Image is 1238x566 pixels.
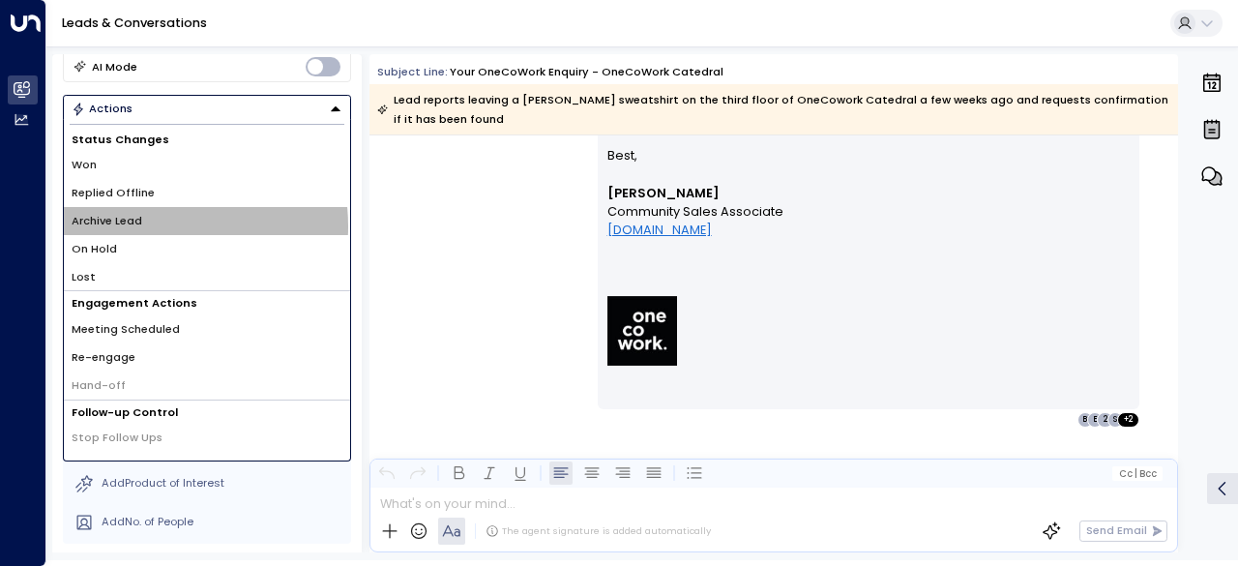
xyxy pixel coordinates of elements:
[1097,412,1112,428] div: 2
[72,377,126,394] span: Hand-off
[63,95,351,123] button: Actions
[1087,412,1103,428] div: E
[607,185,720,201] font: [PERSON_NAME]
[607,221,712,239] a: [DOMAIN_NAME]
[64,291,350,315] h1: Engagement Actions
[92,57,137,76] div: AI Mode
[72,157,97,173] span: Won
[72,185,155,201] span: Replied Offline
[377,64,448,79] span: Subject Line:
[64,401,350,425] h1: Follow-up Control
[607,202,783,221] span: Community Sales Associate
[607,296,677,366] img: AIorK4xOi9L-TxqZys8nm30q7NM4PaHQuHpY2N18wI2mX07Vp7NRfDa21a-pzuElWnm58ZWD-VRCOdtoOets
[63,95,351,123] div: Button group with a nested menu
[62,15,207,31] a: Leads & Conversations
[377,90,1168,129] div: Lead reports leaving a [PERSON_NAME] sweatshirt on the third floor of OneCowork Catedral a few we...
[1135,468,1137,479] span: |
[72,321,180,338] span: Meeting Scheduled
[72,430,162,446] span: Stop Follow Ups
[406,462,429,485] button: Redo
[607,147,637,164] font: Best,
[72,213,142,229] span: Archive Lead
[72,102,133,115] div: Actions
[1107,412,1123,428] div: S
[72,349,135,366] span: Re-engage
[375,462,398,485] button: Undo
[72,241,117,257] span: On Hold
[450,64,723,80] div: Your OneCoWork Enquiry - OneCoWork Catedral
[1112,466,1163,481] button: Cc|Bcc
[102,514,344,530] div: AddNo. of People
[64,128,350,152] h1: Status Changes
[1119,468,1157,479] span: Cc Bcc
[607,146,1131,365] div: Signature
[72,269,96,285] span: Lost
[102,475,344,492] div: AddProduct of Interest
[72,458,168,474] span: Create Follow Up
[486,524,711,538] div: The agent signature is added automatically
[1117,412,1139,428] div: + 2
[1077,412,1093,428] div: B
